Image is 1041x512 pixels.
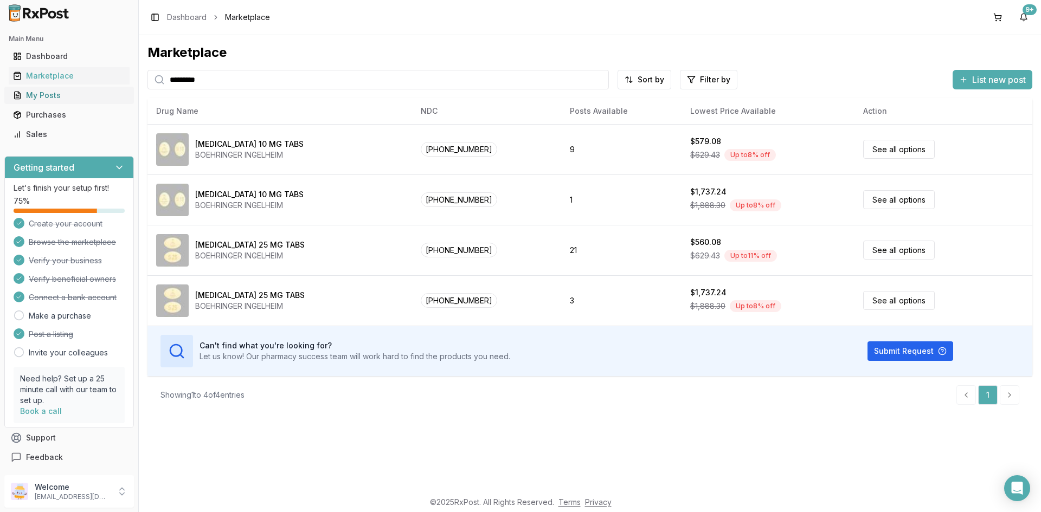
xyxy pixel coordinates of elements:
[680,70,737,89] button: Filter by
[690,287,727,298] div: $1,737.24
[421,243,497,257] span: [PHONE_NUMBER]
[558,497,581,507] a: Terms
[13,109,125,120] div: Purchases
[690,250,720,261] span: $629.43
[13,70,125,81] div: Marketplace
[11,483,28,500] img: User avatar
[13,129,125,140] div: Sales
[195,239,305,250] div: [MEDICAL_DATA] 25 MG TABS
[200,351,510,362] p: Let us know! Our pharmacy success team will work hard to find the products you need.
[953,70,1032,89] button: List new post
[195,250,305,261] div: BOEHRINGER INGELHEIM
[160,390,245,400] div: Showing 1 to 4 of 4 entries
[724,149,776,161] div: Up to 8 % off
[9,125,130,144] a: Sales
[730,199,781,211] div: Up to 8 % off
[29,292,117,303] span: Connect a bank account
[412,98,562,124] th: NDC
[29,237,116,248] span: Browse the marketplace
[26,452,63,463] span: Feedback
[4,87,134,104] button: My Posts
[35,492,110,501] p: [EMAIL_ADDRESS][DOMAIN_NAME]
[195,301,305,312] div: BOEHRINGER INGELHEIM
[4,126,134,143] button: Sales
[730,300,781,312] div: Up to 8 % off
[156,284,189,317] img: Jardiance 25 MG TABS
[29,255,102,266] span: Verify your business
[421,192,497,207] span: [PHONE_NUMBER]
[4,106,134,124] button: Purchases
[20,406,62,416] a: Book a call
[13,90,125,101] div: My Posts
[35,482,110,492] p: Welcome
[9,105,130,125] a: Purchases
[9,86,130,105] a: My Posts
[195,290,305,301] div: [MEDICAL_DATA] 25 MG TABS
[585,497,612,507] a: Privacy
[700,74,730,85] span: Filter by
[682,98,854,124] th: Lowest Price Available
[4,4,74,22] img: RxPost Logo
[14,161,74,174] h3: Getting started
[29,329,73,340] span: Post a listing
[156,234,189,267] img: Jardiance 25 MG TABS
[9,35,130,43] h2: Main Menu
[863,291,935,310] a: See all options
[561,124,682,174] td: 9
[200,340,510,351] h3: Can't find what you're looking for?
[195,150,304,160] div: BOEHRINGER INGELHEIM
[972,73,1026,86] span: List new post
[690,186,727,197] div: $1,737.24
[195,139,304,150] div: [MEDICAL_DATA] 10 MG TABS
[863,140,935,159] a: See all options
[690,136,721,147] div: $579.08
[863,241,935,260] a: See all options
[147,98,412,124] th: Drug Name
[854,98,1032,124] th: Action
[29,347,108,358] a: Invite your colleagues
[638,74,664,85] span: Sort by
[561,174,682,225] td: 1
[14,196,30,206] span: 75 %
[690,301,725,312] span: $1,888.30
[225,12,270,23] span: Marketplace
[20,373,118,406] p: Need help? Set up a 25 minute call with our team to set up.
[156,184,189,216] img: Jardiance 10 MG TABS
[561,98,682,124] th: Posts Available
[956,385,1019,405] nav: pagination
[9,66,130,86] a: Marketplace
[690,237,721,248] div: $560.08
[13,51,125,62] div: Dashboard
[195,189,304,200] div: [MEDICAL_DATA] 10 MG TABS
[4,448,134,467] button: Feedback
[14,183,125,193] p: Let's finish your setup first!
[690,150,720,160] span: $629.43
[421,293,497,308] span: [PHONE_NUMBER]
[561,225,682,275] td: 21
[156,133,189,166] img: Jardiance 10 MG TABS
[561,275,682,326] td: 3
[618,70,671,89] button: Sort by
[868,341,953,361] button: Submit Request
[1004,475,1030,501] div: Open Intercom Messenger
[195,200,304,211] div: BOEHRINGER INGELHEIM
[167,12,270,23] nav: breadcrumb
[167,12,207,23] a: Dashboard
[9,47,130,66] a: Dashboard
[863,190,935,209] a: See all options
[29,274,116,284] span: Verify beneficial owners
[953,75,1032,86] a: List new post
[421,142,497,157] span: [PHONE_NUMBER]
[29,218,102,229] span: Create your account
[4,428,134,448] button: Support
[147,44,1032,61] div: Marketplace
[29,310,91,321] a: Make a purchase
[1015,9,1032,26] button: 9+
[1023,4,1037,15] div: 9+
[4,48,134,65] button: Dashboard
[4,67,134,85] button: Marketplace
[978,385,998,405] a: 1
[690,200,725,211] span: $1,888.30
[724,250,777,262] div: Up to 11 % off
